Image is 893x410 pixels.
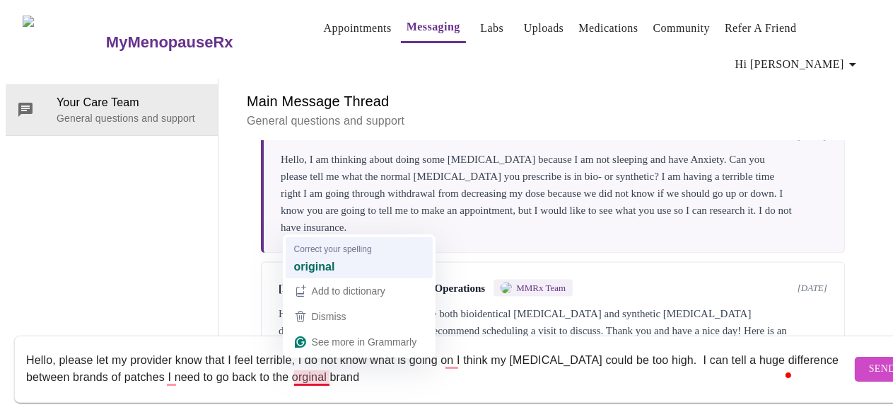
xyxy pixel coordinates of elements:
[279,283,485,295] span: [PERSON_NAME] VP of Clinical Operations
[578,18,638,38] a: Medications
[57,94,206,111] span: Your Care Team
[23,16,104,69] img: MyMenopauseRx Logo
[247,113,859,130] p: General questions and support
[469,14,515,42] button: Labs
[281,151,827,236] div: Hello, I am thinking about doing some [MEDICAL_DATA] because I am not sleeping and have Anxiety. ...
[57,111,206,125] p: General questions and support
[247,90,859,113] h6: Main Message Thread
[516,283,566,294] span: MMRx Team
[719,14,802,42] button: Refer a Friend
[26,346,851,392] textarea: To enrich screen reader interactions, please activate Accessibility in Grammarly extension settings
[318,14,397,42] button: Appointments
[573,14,643,42] button: Medications
[480,18,503,38] a: Labs
[653,18,711,38] a: Community
[324,18,392,38] a: Appointments
[648,14,716,42] button: Community
[524,18,564,38] a: Uploads
[106,33,233,52] h3: MyMenopauseRx
[6,84,218,135] div: Your Care TeamGeneral questions and support
[735,55,861,74] span: Hi [PERSON_NAME]
[798,283,827,294] span: [DATE]
[730,50,867,79] button: Hi [PERSON_NAME]
[725,18,797,38] a: Refer a Friend
[518,14,570,42] button: Uploads
[279,305,827,356] div: Hi [PERSON_NAME], We prescribe both bioidentical [MEDICAL_DATA] and synthetic [MEDICAL_DATA] depe...
[401,13,466,43] button: Messaging
[501,283,512,294] img: MMRX
[104,18,289,67] a: MyMenopauseRx
[407,17,460,37] a: Messaging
